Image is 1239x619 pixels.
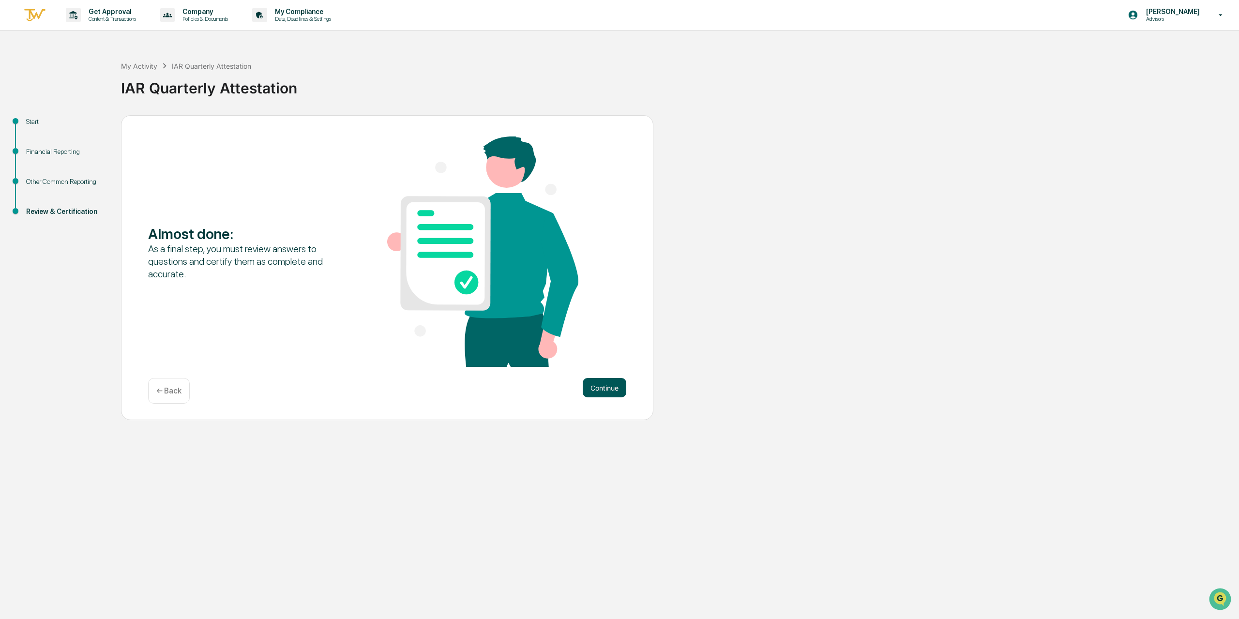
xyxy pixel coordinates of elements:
[10,123,17,131] div: 🖐️
[267,15,336,22] p: Data, Deadlines & Settings
[26,207,106,217] div: Review & Certification
[148,225,339,242] div: Almost done :
[33,74,159,84] div: Start new chat
[10,74,27,91] img: 1746055101610-c473b297-6a78-478c-a979-82029cc54cd1
[33,84,122,91] div: We're available if you need us!
[165,77,176,89] button: Start new chat
[1138,8,1205,15] p: [PERSON_NAME]
[267,8,336,15] p: My Compliance
[26,177,106,187] div: Other Common Reporting
[583,378,626,397] button: Continue
[70,123,78,131] div: 🗄️
[96,164,117,171] span: Pylon
[26,117,106,127] div: Start
[81,15,141,22] p: Content & Transactions
[10,20,176,36] p: How can we help?
[175,15,233,22] p: Policies & Documents
[68,164,117,171] a: Powered byPylon
[23,7,46,23] img: logo
[121,62,157,70] div: My Activity
[175,8,233,15] p: Company
[66,118,124,136] a: 🗄️Attestations
[172,62,251,70] div: IAR Quarterly Attestation
[10,141,17,149] div: 🔎
[156,386,181,395] p: ← Back
[19,140,61,150] span: Data Lookup
[19,122,62,132] span: Preclearance
[1208,587,1234,613] iframe: Open customer support
[1138,15,1205,22] p: Advisors
[80,122,120,132] span: Attestations
[6,136,65,154] a: 🔎Data Lookup
[121,72,1234,97] div: IAR Quarterly Attestation
[387,136,578,367] img: Almost done
[148,242,339,280] div: As a final step, you must review answers to questions and certify them as complete and accurate.
[81,8,141,15] p: Get Approval
[26,147,106,157] div: Financial Reporting
[6,118,66,136] a: 🖐️Preclearance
